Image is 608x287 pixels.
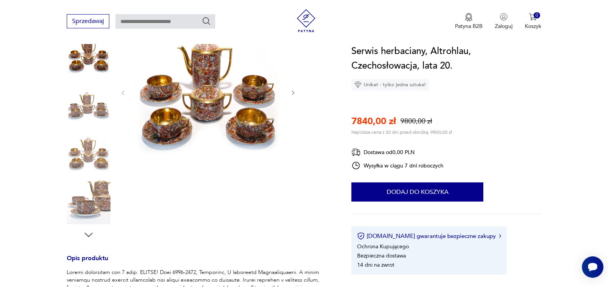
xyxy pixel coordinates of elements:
[455,13,483,30] a: Ikona medaluPatyna B2B
[202,16,211,26] button: Szukaj
[67,131,110,175] img: Zdjęcie produktu Serwis herbaciany, Altrohlau, Czechosłowacja, lata 20.
[354,81,361,88] img: Ikona diamentu
[357,232,501,240] button: [DOMAIN_NAME] gwarantuje bezpieczne zakupy
[351,129,452,135] p: Najniższa cena z 30 dni przed obniżką: 9800,00 zł
[582,256,603,278] iframe: Smartsupp widget button
[534,12,540,19] div: 0
[351,79,429,90] div: Unikat - tylko jedna sztuka!
[400,116,432,126] p: 9800,00 zł
[295,9,318,32] img: Patyna - sklep z meblami i dekoracjami vintage
[67,34,110,77] img: Zdjęcie produktu Serwis herbaciany, Altrohlau, Czechosłowacja, lata 20.
[351,148,443,157] div: Dostawa od 0,00 PLN
[495,23,512,30] p: Zaloguj
[351,148,361,157] img: Ikona dostawy
[351,161,443,170] div: Wysyłka w ciągu 7 dni roboczych
[455,13,483,30] button: Patyna B2B
[134,18,282,166] img: Zdjęcie produktu Serwis herbaciany, Altrohlau, Czechosłowacja, lata 20.
[529,13,537,21] img: Ikona koszyka
[500,13,507,21] img: Ikonka użytkownika
[67,256,333,269] h3: Opis produktu
[525,23,541,30] p: Koszyk
[351,182,483,202] button: Dodaj do koszyka
[351,44,541,73] h1: Serwis herbaciany, Altrohlau, Czechosłowacja, lata 20.
[499,234,501,238] img: Ikona strzałki w prawo
[357,243,409,250] li: Ochrona Kupującego
[357,261,394,269] li: 14 dni na zwrot
[357,232,365,240] img: Ikona certyfikatu
[495,13,512,30] button: Zaloguj
[67,180,110,224] img: Zdjęcie produktu Serwis herbaciany, Altrohlau, Czechosłowacja, lata 20.
[67,14,109,28] button: Sprzedawaj
[351,115,396,128] p: 7840,00 zł
[357,252,406,259] li: Bezpieczna dostawa
[67,19,109,25] a: Sprzedawaj
[67,83,110,126] img: Zdjęcie produktu Serwis herbaciany, Altrohlau, Czechosłowacja, lata 20.
[525,13,541,30] button: 0Koszyk
[465,13,473,21] img: Ikona medalu
[455,23,483,30] p: Patyna B2B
